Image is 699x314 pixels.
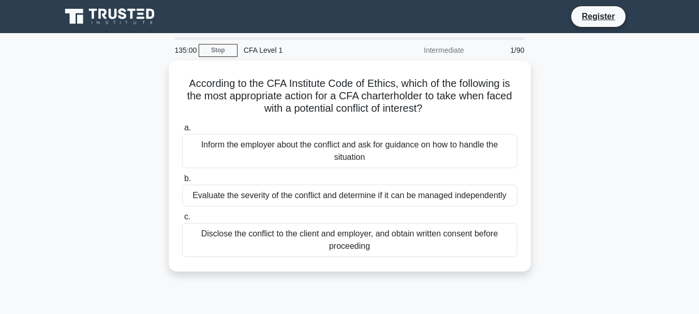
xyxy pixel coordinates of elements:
span: b. [184,174,191,183]
div: CFA Level 1 [237,40,380,61]
h5: According to the CFA Institute Code of Ethics, which of the following is the most appropriate act... [181,77,518,115]
a: Register [575,10,621,23]
div: Evaluate the severity of the conflict and determine if it can be managed independently [182,185,517,206]
div: Intermediate [380,40,470,61]
a: Stop [199,44,237,57]
div: 135:00 [169,40,199,61]
div: Disclose the conflict to the client and employer, and obtain written consent before proceeding [182,223,517,257]
div: 1/90 [470,40,531,61]
div: Inform the employer about the conflict and ask for guidance on how to handle the situation [182,134,517,168]
span: c. [184,212,190,221]
span: a. [184,123,191,132]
